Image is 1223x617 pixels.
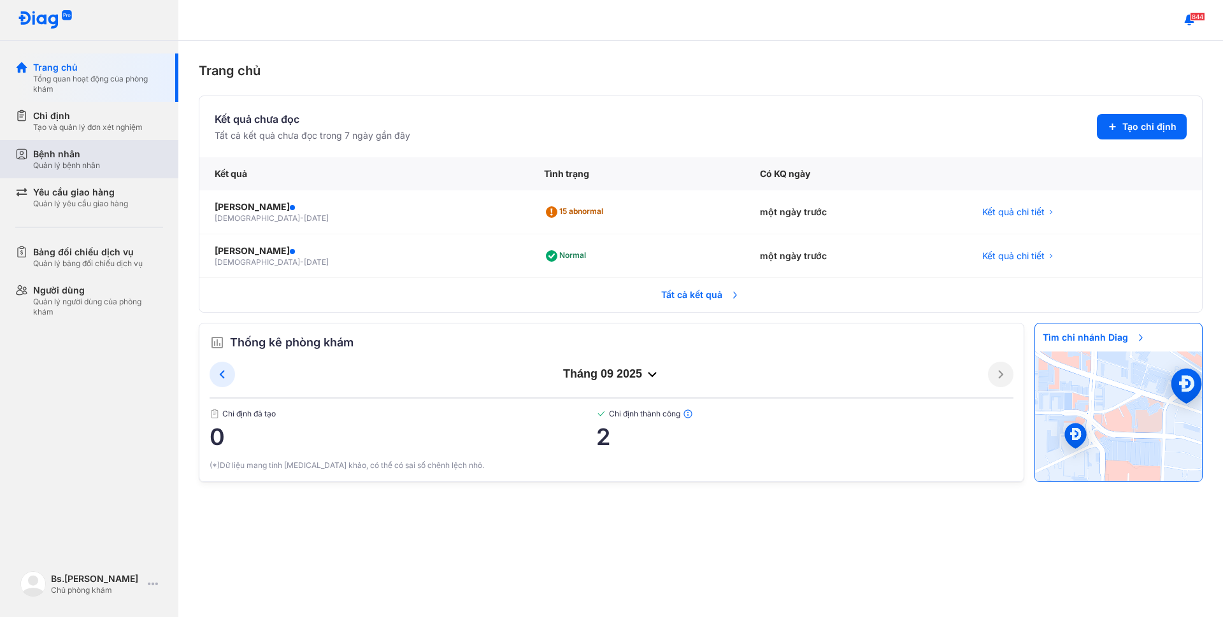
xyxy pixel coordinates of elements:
div: Tạo và quản lý đơn xét nghiệm [33,122,143,132]
img: info.7e716105.svg [683,409,693,419]
button: Tạo chỉ định [1097,114,1187,139]
div: Kết quả chưa đọc [215,111,410,127]
div: Tổng quan hoạt động của phòng khám [33,74,163,94]
div: Trang chủ [33,61,163,74]
img: order.5a6da16c.svg [210,335,225,350]
span: 844 [1190,12,1205,21]
div: tháng 09 2025 [235,367,988,382]
span: - [300,213,304,223]
span: 2 [596,424,1013,450]
div: [PERSON_NAME] [215,201,513,213]
div: Yêu cầu giao hàng [33,186,128,199]
span: 0 [210,424,596,450]
div: Bs.[PERSON_NAME] [51,572,143,585]
div: một ngày trước [745,190,967,234]
span: Tất cả kết quả [654,281,748,309]
span: Kết quả chi tiết [982,206,1045,218]
div: (*)Dữ liệu mang tính [MEDICAL_DATA] khảo, có thể có sai số chênh lệch nhỏ. [210,460,1013,471]
div: [PERSON_NAME] [215,245,513,257]
div: Người dùng [33,284,163,297]
div: Quản lý người dùng của phòng khám [33,297,163,317]
span: - [300,257,304,267]
img: logo [18,10,73,30]
div: Chủ phòng khám [51,585,143,595]
span: [DEMOGRAPHIC_DATA] [215,257,300,267]
div: Normal [544,246,591,266]
div: Kết quả [199,157,529,190]
span: Kết quả chi tiết [982,250,1045,262]
div: Quản lý bảng đối chiếu dịch vụ [33,259,143,269]
span: Tạo chỉ định [1122,120,1177,133]
div: một ngày trước [745,234,967,278]
div: 15 abnormal [544,202,608,222]
div: Tất cả kết quả chưa đọc trong 7 ngày gần đây [215,129,410,142]
div: Chỉ định [33,110,143,122]
div: Quản lý bệnh nhân [33,160,100,171]
div: Trang chủ [199,61,1203,80]
span: Tìm chi nhánh Diag [1035,323,1154,351]
div: Tình trạng [529,157,745,190]
span: [DATE] [304,213,329,223]
div: Bệnh nhân [33,148,100,160]
span: Chỉ định đã tạo [210,409,596,419]
span: Chỉ định thành công [596,409,1013,419]
img: logo [20,571,46,597]
img: checked-green.01cc79e0.svg [596,409,606,419]
div: Có KQ ngày [745,157,967,190]
span: [DATE] [304,257,329,267]
div: Quản lý yêu cầu giao hàng [33,199,128,209]
div: Bảng đối chiếu dịch vụ [33,246,143,259]
span: [DEMOGRAPHIC_DATA] [215,213,300,223]
span: Thống kê phòng khám [230,334,354,351]
img: document.50c4cfd0.svg [210,409,220,419]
